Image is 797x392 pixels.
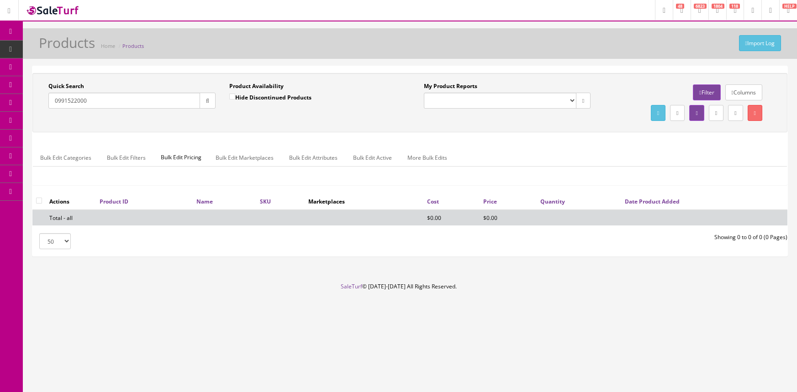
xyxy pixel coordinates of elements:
div: Showing 0 to 0 of 0 (0 Pages) [410,233,795,241]
input: Search [48,93,200,109]
span: 118 [729,4,740,9]
label: Product Availability [229,82,284,90]
input: Hide Discontinued Products [229,94,235,99]
td: $0.00 [423,210,480,225]
th: Actions [46,193,96,209]
a: Price [483,198,497,205]
a: More Bulk Edits [400,149,454,167]
a: Date Product Added [625,198,680,205]
a: Home [101,42,115,49]
a: SKU [260,198,271,205]
a: Columns [725,84,762,100]
label: My Product Reports [424,82,477,90]
h1: Products [39,35,95,50]
span: Bulk Edit Pricing [154,149,208,166]
a: Product ID [100,198,128,205]
a: Bulk Edit Filters [100,149,153,167]
a: Products [122,42,144,49]
span: 6823 [694,4,707,9]
img: SaleTurf [26,4,80,16]
a: Name [196,198,213,205]
a: Quantity [540,198,565,205]
a: Bulk Edit Categories [33,149,99,167]
a: Filter [693,84,720,100]
span: 48 [676,4,684,9]
a: Import Log [739,35,781,51]
label: Hide Discontinued Products [229,93,311,102]
a: SaleTurf [341,282,362,290]
a: Bulk Edit Marketplaces [208,149,281,167]
td: Total - all [46,210,96,225]
td: $0.00 [480,210,537,225]
span: 1804 [712,4,724,9]
a: Bulk Edit Active [346,149,399,167]
a: Bulk Edit Attributes [282,149,345,167]
a: Cost [427,198,439,205]
th: Marketplaces [305,193,423,209]
label: Quick Search [48,82,84,90]
span: HELP [782,4,797,9]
